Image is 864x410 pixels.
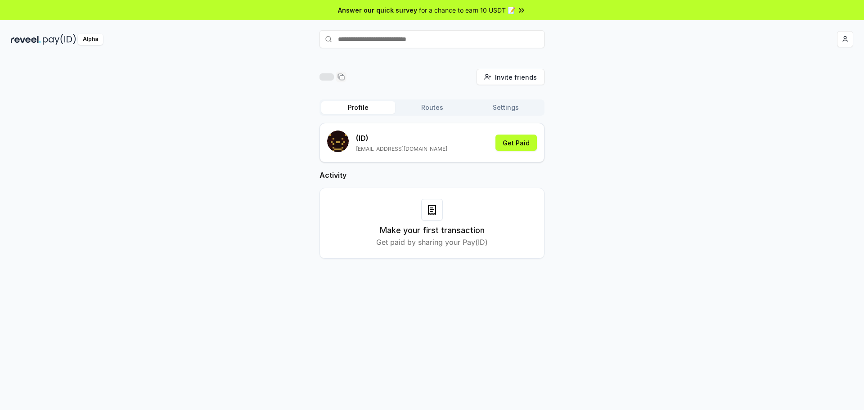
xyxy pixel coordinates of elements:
[11,34,41,45] img: reveel_dark
[477,69,544,85] button: Invite friends
[78,34,103,45] div: Alpha
[495,135,537,151] button: Get Paid
[469,101,543,114] button: Settings
[495,72,537,82] span: Invite friends
[356,145,447,153] p: [EMAIL_ADDRESS][DOMAIN_NAME]
[321,101,395,114] button: Profile
[395,101,469,114] button: Routes
[356,133,447,144] p: (ID)
[380,224,485,237] h3: Make your first transaction
[43,34,76,45] img: pay_id
[419,5,515,15] span: for a chance to earn 10 USDT 📝
[338,5,417,15] span: Answer our quick survey
[319,170,544,180] h2: Activity
[376,237,488,248] p: Get paid by sharing your Pay(ID)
